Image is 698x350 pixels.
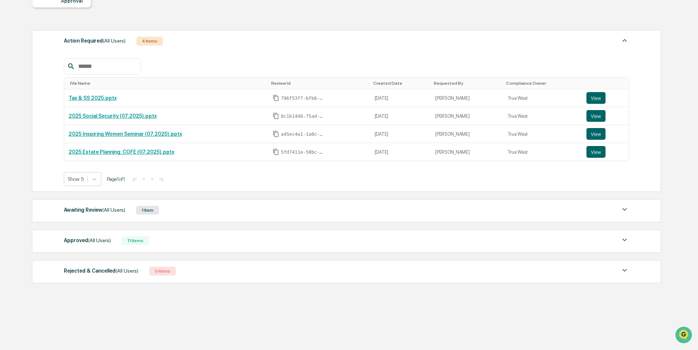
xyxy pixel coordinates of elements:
a: View [586,146,624,158]
span: Preclearance [15,92,47,100]
span: 8c1b1448-75ad-4f2e-8dce-ddab5f8396ec [281,113,325,119]
button: View [586,128,606,140]
div: 1 Item [136,206,159,215]
button: > [149,176,156,182]
p: How can we help? [7,15,134,27]
span: (All Users) [116,268,138,274]
td: [PERSON_NAME] [431,107,503,125]
td: True West [503,143,582,161]
button: View [586,146,606,158]
button: |< [131,176,139,182]
td: [PERSON_NAME] [431,89,503,107]
button: View [586,110,606,122]
a: 🖐️Preclearance [4,90,50,103]
img: caret [620,266,629,275]
span: (All Users) [102,207,125,213]
td: [DATE] [370,107,431,125]
div: Awaiting Review [64,205,125,215]
img: caret [620,236,629,244]
a: View [586,92,624,104]
button: >| [157,176,165,182]
div: Toggle SortBy [373,81,428,86]
td: True West [503,125,582,143]
div: Toggle SortBy [434,81,500,86]
div: We're available if you need us! [25,63,93,69]
span: Data Lookup [15,106,46,114]
span: (All Users) [103,38,126,44]
div: Action Required [64,36,126,45]
button: Start new chat [125,58,134,67]
button: View [586,92,606,104]
span: (All Users) [88,237,111,243]
span: Page 1 of 1 [107,176,125,182]
div: 🗄️ [53,93,59,99]
div: Toggle SortBy [70,81,266,86]
img: caret [620,36,629,45]
span: Copy Id [273,113,279,119]
a: View [586,110,624,122]
span: Copy Id [273,149,279,155]
span: Pylon [73,124,89,130]
div: 0 Items [149,267,176,276]
td: [PERSON_NAME] [431,125,503,143]
a: 2025 Social Security (07.2025).pptx [69,113,157,119]
div: Toggle SortBy [588,81,626,86]
div: Toggle SortBy [271,81,367,86]
a: 🔎Data Lookup [4,103,49,117]
td: [PERSON_NAME] [431,143,503,161]
td: True West [503,89,582,107]
button: < [140,176,148,182]
div: Rejected & Cancelled [64,266,138,276]
span: Copy Id [273,131,279,137]
div: 🖐️ [7,93,13,99]
div: Start new chat [25,56,120,63]
td: [DATE] [370,143,431,161]
div: Approved [64,236,111,245]
img: caret [620,205,629,214]
a: 2025 Estate Planning_COFE (07.2025).pptx [69,149,174,155]
td: [DATE] [370,89,431,107]
span: Copy Id [273,95,279,101]
td: True West [503,107,582,125]
td: [DATE] [370,125,431,143]
a: 🗄️Attestations [50,90,94,103]
span: 796f53f7-bfb6-4e57-9ddc-90451d072c04 [281,95,325,101]
div: 4 Items [137,37,163,45]
a: View [586,128,624,140]
div: 11 Items [122,236,149,245]
span: 5fd7411e-50bc-44b4-86ff-f9c3d0cc4174 [281,149,325,155]
div: Toggle SortBy [506,81,579,86]
iframe: Open customer support [675,326,694,346]
a: 2025 Inspiring Women Seminar (07.2025).pptx [69,131,182,137]
input: Clear [19,33,121,41]
img: 1746055101610-c473b297-6a78-478c-a979-82029cc54cd1 [7,56,21,69]
div: 🔎 [7,107,13,113]
a: Tax & SS 2025.pptx [69,95,117,101]
span: Attestations [61,92,91,100]
span: a45ec4a1-1a0c-4f99-9a0b-e2ceaeb7b857 [281,131,325,137]
a: Powered byPylon [52,124,89,130]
